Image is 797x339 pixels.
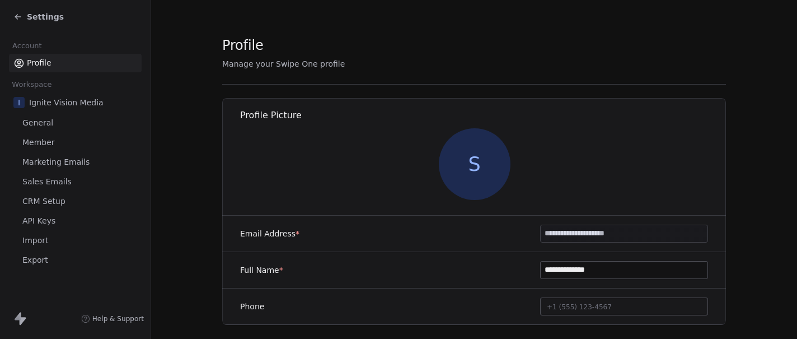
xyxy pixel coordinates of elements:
[9,231,142,250] a: Import
[9,212,142,230] a: API Keys
[13,97,25,108] span: I
[240,109,726,122] h1: Profile Picture
[9,173,142,191] a: Sales Emails
[22,196,65,207] span: CRM Setup
[540,298,708,315] button: +1 (555) 123-4567
[22,254,48,266] span: Export
[222,37,264,54] span: Profile
[9,133,142,152] a: Member
[22,137,55,148] span: Member
[29,97,104,108] span: Ignite Vision Media
[222,59,345,68] span: Manage your Swipe One profile
[240,264,283,276] label: Full Name
[240,301,264,312] label: Phone
[240,228,299,239] label: Email Address
[22,117,53,129] span: General
[27,11,64,22] span: Settings
[22,215,55,227] span: API Keys
[7,76,57,93] span: Workspace
[22,156,90,168] span: Marketing Emails
[547,303,612,311] span: +1 (555) 123-4567
[22,176,72,188] span: Sales Emails
[92,314,144,323] span: Help & Support
[9,192,142,211] a: CRM Setup
[439,128,510,200] span: S
[9,54,142,72] a: Profile
[13,11,64,22] a: Settings
[81,314,144,323] a: Help & Support
[22,235,48,247] span: Import
[9,251,142,270] a: Export
[27,57,51,69] span: Profile
[9,153,142,171] a: Marketing Emails
[7,38,46,54] span: Account
[9,114,142,132] a: General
